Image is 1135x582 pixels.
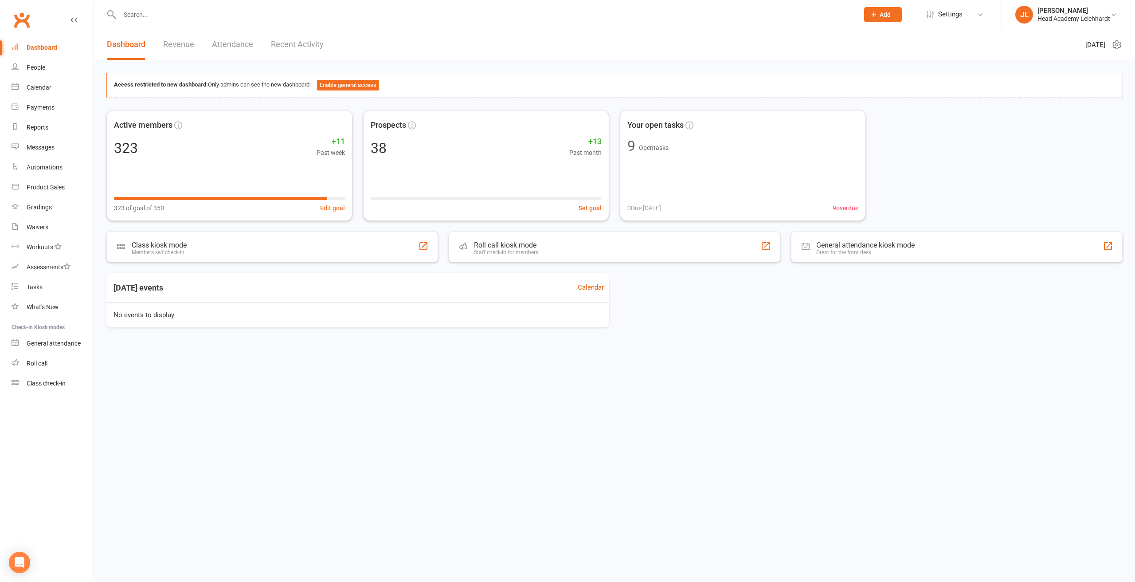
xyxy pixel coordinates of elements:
[27,84,51,91] div: Calendar
[569,135,602,148] span: +13
[27,303,59,311] div: What's New
[12,237,94,257] a: Workouts
[12,78,94,98] a: Calendar
[1085,39,1105,50] span: [DATE]
[317,80,379,90] button: Enable general access
[880,11,891,18] span: Add
[12,118,94,138] a: Reports
[132,249,187,256] div: Members self check-in
[27,263,70,271] div: Assessments
[639,144,669,151] span: Open tasks
[163,29,194,60] a: Revenue
[578,282,604,293] a: Calendar
[627,203,661,213] span: 0 Due [DATE]
[1015,6,1033,24] div: JL
[1037,7,1110,15] div: [PERSON_NAME]
[114,80,1115,90] div: Only admins can see the new dashboard.
[114,81,208,88] strong: Access restricted to new dashboard:
[271,29,324,60] a: Recent Activity
[27,360,47,367] div: Roll call
[27,164,63,171] div: Automations
[12,38,94,58] a: Dashboard
[371,141,387,155] div: 38
[12,98,94,118] a: Payments
[132,241,187,249] div: Class kiosk mode
[27,380,66,387] div: Class check-in
[27,244,53,251] div: Workouts
[212,29,253,60] a: Attendance
[12,58,94,78] a: People
[114,119,172,132] span: Active members
[627,119,684,132] span: Your open tasks
[117,8,853,21] input: Search...
[106,280,170,296] h3: [DATE] events
[27,340,81,347] div: General attendance
[107,29,145,60] a: Dashboard
[12,374,94,393] a: Class kiosk mode
[627,139,635,153] div: 9
[27,144,55,151] div: Messages
[317,135,345,148] span: +11
[27,124,48,131] div: Reports
[938,4,963,24] span: Settings
[12,157,94,177] a: Automations
[27,184,65,191] div: Product Sales
[579,203,602,213] button: Set goal
[12,257,94,277] a: Assessments
[317,148,345,157] span: Past week
[12,297,94,317] a: What's New
[12,138,94,157] a: Messages
[9,552,30,573] div: Open Intercom Messenger
[12,177,94,197] a: Product Sales
[474,241,538,249] div: Roll call kiosk mode
[816,241,915,249] div: General attendance kiosk mode
[833,203,858,213] span: 9 overdue
[474,249,538,256] div: Staff check-in for members
[320,203,345,213] button: Edit goal
[371,119,406,132] span: Prospects
[27,283,43,291] div: Tasks
[12,217,94,237] a: Waivers
[114,141,138,155] div: 323
[27,104,55,111] div: Payments
[12,354,94,374] a: Roll call
[27,64,45,71] div: People
[816,249,915,256] div: Great for the front desk
[103,303,613,327] div: No events to display
[864,7,902,22] button: Add
[27,44,57,51] div: Dashboard
[27,204,52,211] div: Gradings
[11,9,33,31] a: Clubworx
[569,148,602,157] span: Past month
[1037,15,1110,23] div: Head Academy Leichhardt
[27,224,48,231] div: Waivers
[12,277,94,297] a: Tasks
[114,203,164,213] span: 323 of goal of 350
[12,334,94,354] a: General attendance kiosk mode
[12,197,94,217] a: Gradings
